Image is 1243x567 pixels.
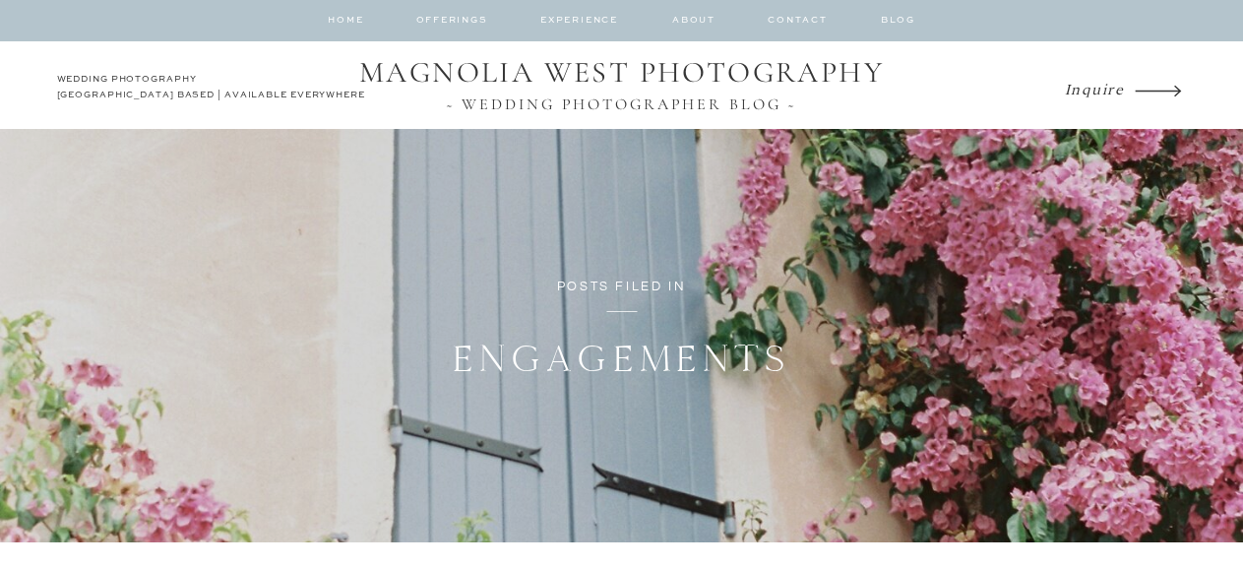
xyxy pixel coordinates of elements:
[346,55,898,93] a: MAGNOLIA WEST PHOTOGRAPHY
[57,72,371,107] a: WEDDING PHOTOGRAPHY[GEOGRAPHIC_DATA] BASED | AVAILABLE EVERYWHERE
[1065,75,1130,102] a: Inquire
[416,13,487,37] a: offerings
[880,13,917,36] a: BLOG
[1065,79,1125,97] i: Inquire
[57,72,371,107] h2: WEDDING PHOTOGRAPHY [GEOGRAPHIC_DATA] BASED | AVAILABLE EVERYWHERE
[346,95,898,113] a: ~ WEDDING PHOTOGRAPHER BLOG ~
[462,276,782,298] p: posts filed in
[535,13,624,37] a: EXPERIENCE
[758,13,839,36] a: contact
[328,13,365,37] a: home
[638,13,751,36] a: about
[357,333,887,386] h1: Engagements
